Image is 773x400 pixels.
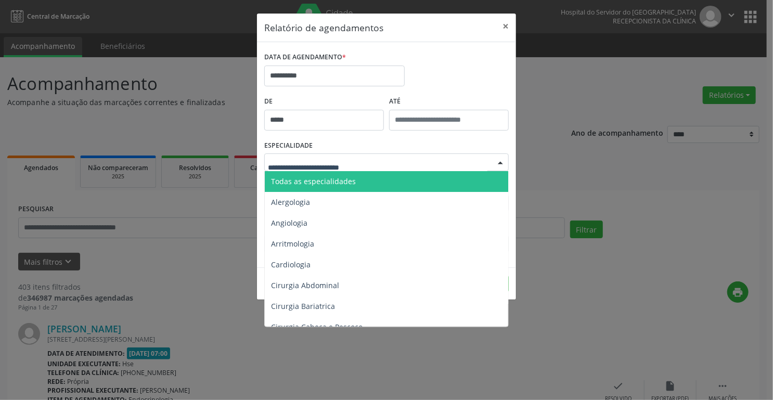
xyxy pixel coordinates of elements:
span: Angiologia [271,218,307,228]
label: ATÉ [389,94,509,110]
span: Cirurgia Abdominal [271,280,339,290]
h5: Relatório de agendamentos [264,21,383,34]
span: Cardiologia [271,260,311,269]
label: DATA DE AGENDAMENTO [264,49,346,66]
span: Alergologia [271,197,310,207]
span: Cirurgia Cabeça e Pescoço [271,322,363,332]
span: Arritmologia [271,239,314,249]
label: De [264,94,384,110]
span: Cirurgia Bariatrica [271,301,335,311]
span: Todas as especialidades [271,176,356,186]
button: Close [495,14,516,39]
label: ESPECIALIDADE [264,138,313,154]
